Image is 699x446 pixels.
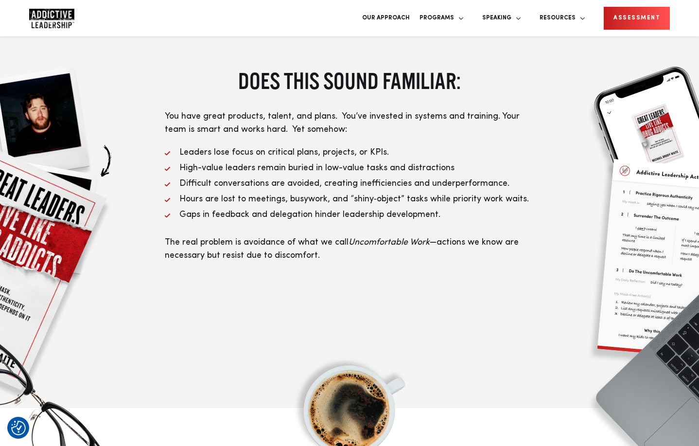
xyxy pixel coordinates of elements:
[179,163,454,172] span: High-value leaders remain buried in low-value tasks and distractions
[179,195,529,203] span: Hours are lost to meetings, busywork, and “shiny‑object” tasks while priority work waits.
[604,7,670,30] a: Assessment
[179,179,509,188] span: Difficult conversations are avoided, creating inefficiencies and underperformance.
[349,238,430,247] span: Uncomfortable Work
[179,210,440,219] span: Gaps in feedback and delegation hinder leadership development.
[179,148,389,157] span: Leaders lose focus on critical plans, projects, or KPIs.
[165,66,534,95] h2: DOES THIS SOUND FAMILIAR:
[165,112,520,134] span: You have great products, talent, and plans. You’ve invested in systems and training. Your team is...
[29,9,74,28] img: Company Logo
[11,421,26,435] button: Consent Preferences
[11,421,26,435] img: Revisit consent button
[165,238,349,247] span: The real problem is avoidance of what we call
[29,9,87,28] a: Home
